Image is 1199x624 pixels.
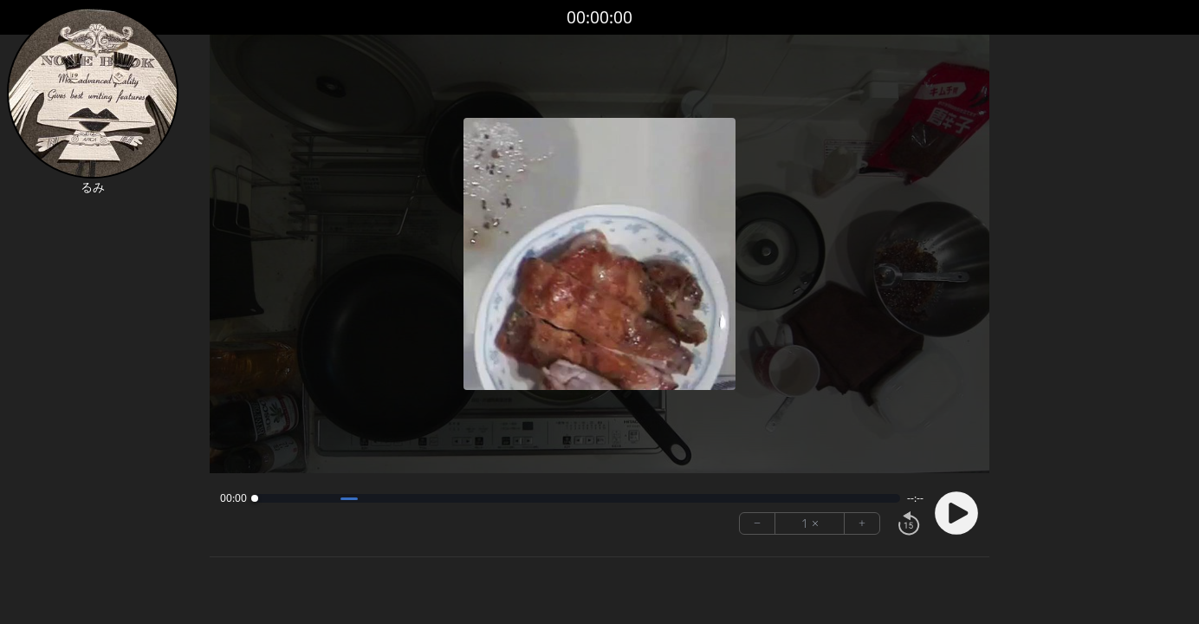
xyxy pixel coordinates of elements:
img: Poster Image [463,118,736,390]
button: + [845,513,879,534]
div: 1 × [775,513,845,534]
span: 00:00 [220,491,247,505]
span: --:-- [907,491,924,505]
p: るみ [7,179,178,196]
a: 00:00:00 [567,5,632,30]
img: 留迎 [7,7,178,179]
button: − [740,513,775,534]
